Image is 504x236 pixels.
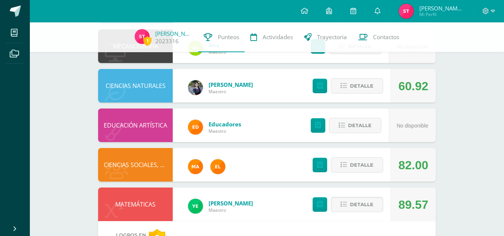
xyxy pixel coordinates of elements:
[188,80,203,95] img: b2b209b5ecd374f6d147d0bc2cef63fa.png
[263,33,293,41] span: Actividades
[348,119,372,132] span: Detalle
[398,188,428,221] div: 89.57
[209,199,253,207] a: [PERSON_NAME]
[155,37,179,45] a: 2023316
[298,22,353,52] a: Trayectoria
[210,159,225,174] img: 31c982a1c1d67d3c4d1e96adbf671f86.png
[209,207,253,213] span: Maestro
[155,30,192,37] a: [PERSON_NAME]
[353,22,405,52] a: Contactos
[419,4,464,12] span: [PERSON_NAME] [PERSON_NAME] [PERSON_NAME]
[188,120,203,135] img: ed927125212876238b0630303cb5fd71.png
[209,128,241,134] span: Maestro
[398,69,428,103] div: 60.92
[331,157,383,173] button: Detalle
[350,158,373,172] span: Detalle
[398,148,428,182] div: 82.00
[209,120,241,128] a: Educadores
[98,188,173,221] div: MATEMÁTICAS
[397,123,428,129] span: No disponible
[399,4,414,19] img: 0975b2461e49dc8c9ba90df96d4c9e8c.png
[245,22,298,52] a: Actividades
[331,78,383,94] button: Detalle
[373,33,399,41] span: Contactos
[329,118,381,133] button: Detalle
[98,108,173,142] div: EDUCACIÓN ARTÍSTICA
[331,197,383,212] button: Detalle
[209,88,253,95] span: Maestro
[188,159,203,174] img: 266030d5bbfb4fab9f05b9da2ad38396.png
[209,81,253,88] a: [PERSON_NAME]
[188,199,203,214] img: dfa1fd8186729af5973cf42d94c5b6ba.png
[317,33,347,41] span: Trayectoria
[98,148,173,182] div: CIENCIAS SOCIALES, FORMACIÓN CIUDADANA E INTERCULTURALIDAD
[350,79,373,93] span: Detalle
[218,33,239,41] span: Punteos
[135,29,150,44] img: 0975b2461e49dc8c9ba90df96d4c9e8c.png
[350,198,373,211] span: Detalle
[143,36,151,45] span: 1
[198,22,245,52] a: Punteos
[98,69,173,103] div: CIENCIAS NATURALES
[419,11,464,18] span: Mi Perfil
